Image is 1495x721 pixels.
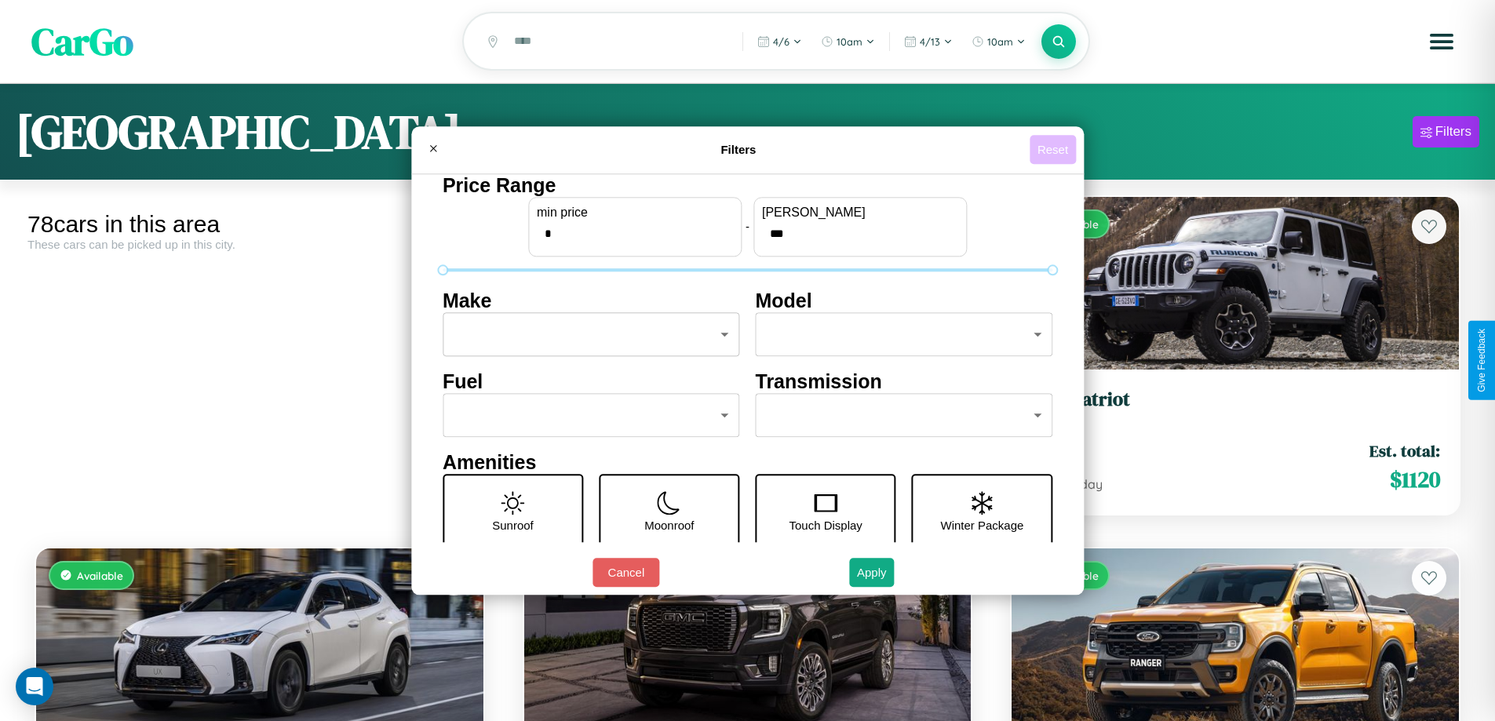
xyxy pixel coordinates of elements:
[749,29,810,54] button: 4/6
[789,515,862,536] p: Touch Display
[941,515,1024,536] p: Winter Package
[16,668,53,705] div: Open Intercom Messenger
[31,16,133,67] span: CarGo
[1420,20,1464,64] button: Open menu
[1476,329,1487,392] div: Give Feedback
[756,289,1053,312] h4: Model
[1030,135,1076,164] button: Reset
[443,451,1052,474] h4: Amenities
[443,370,740,393] h4: Fuel
[1070,476,1103,492] span: / day
[537,206,733,220] label: min price
[443,289,740,312] h4: Make
[443,174,1052,197] h4: Price Range
[1369,439,1440,462] span: Est. total:
[987,35,1013,48] span: 10am
[746,216,749,237] p: -
[27,211,492,238] div: 78 cars in this area
[1030,388,1440,411] h3: Jeep Patriot
[773,35,789,48] span: 4 / 6
[756,370,1053,393] h4: Transmission
[1435,124,1471,140] div: Filters
[593,558,659,587] button: Cancel
[447,143,1030,156] h4: Filters
[1413,116,1479,147] button: Filters
[762,206,958,220] label: [PERSON_NAME]
[77,569,123,582] span: Available
[849,558,895,587] button: Apply
[920,35,940,48] span: 4 / 13
[492,515,534,536] p: Sunroof
[27,238,492,251] div: These cars can be picked up in this city.
[837,35,862,48] span: 10am
[896,29,961,54] button: 4/13
[964,29,1034,54] button: 10am
[1390,464,1440,495] span: $ 1120
[1030,388,1440,427] a: Jeep Patriot2022
[813,29,883,54] button: 10am
[16,100,461,164] h1: [GEOGRAPHIC_DATA]
[644,515,694,536] p: Moonroof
